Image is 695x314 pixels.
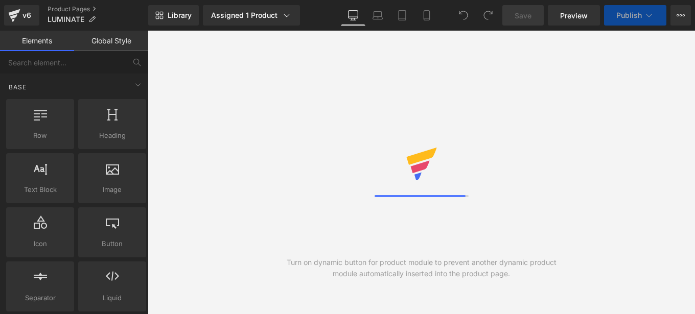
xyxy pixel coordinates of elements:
[9,184,71,195] span: Text Block
[9,293,71,303] span: Separator
[515,10,531,21] span: Save
[390,5,414,26] a: Tablet
[81,238,143,249] span: Button
[670,5,691,26] button: More
[9,238,71,249] span: Icon
[341,5,365,26] a: Desktop
[365,5,390,26] a: Laptop
[48,5,148,13] a: Product Pages
[9,130,71,141] span: Row
[81,130,143,141] span: Heading
[81,293,143,303] span: Liquid
[285,257,559,279] div: Turn on dynamic button for product module to prevent another dynamic product module automatically...
[616,11,642,19] span: Publish
[414,5,439,26] a: Mobile
[560,10,588,21] span: Preview
[20,9,33,22] div: v6
[8,82,28,92] span: Base
[148,5,199,26] a: New Library
[478,5,498,26] button: Redo
[4,5,39,26] a: v6
[168,11,192,20] span: Library
[81,184,143,195] span: Image
[548,5,600,26] a: Preview
[211,10,292,20] div: Assigned 1 Product
[74,31,148,51] a: Global Style
[453,5,474,26] button: Undo
[48,15,84,23] span: LUMINATE
[604,5,666,26] button: Publish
